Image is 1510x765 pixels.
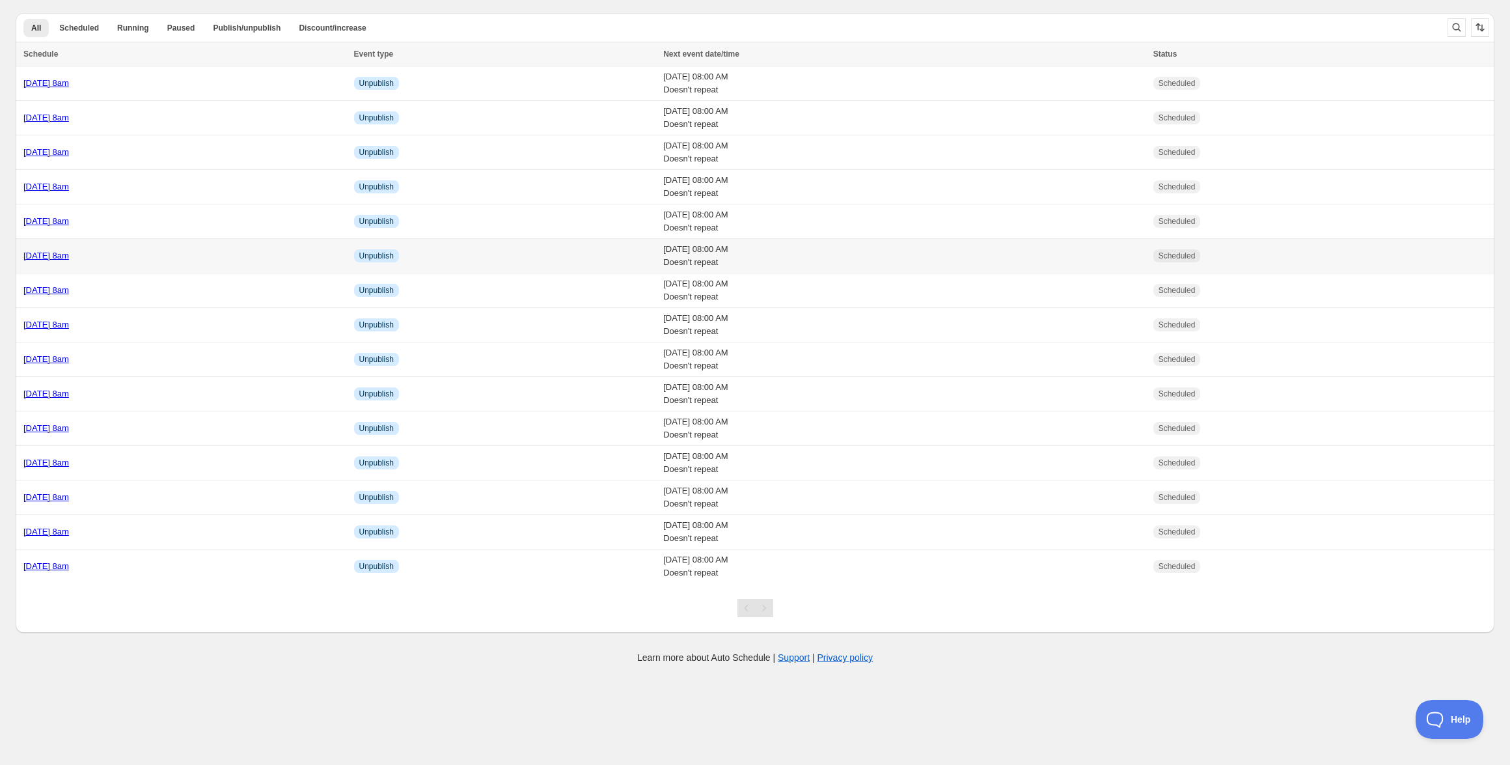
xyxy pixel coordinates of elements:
a: [DATE] 8am [23,147,69,157]
span: Unpublish [359,458,394,468]
span: Unpublish [359,320,394,330]
nav: Pagination [737,599,773,617]
span: Scheduled [1159,182,1196,192]
p: Learn more about Auto Schedule | | [637,651,873,664]
span: Unpublish [359,285,394,296]
span: Unpublish [359,527,394,537]
span: Scheduled [1159,285,1196,296]
a: [DATE] 8am [23,113,69,122]
span: Unpublish [359,182,394,192]
a: Privacy policy [817,652,873,663]
span: Next event date/time [663,49,739,59]
td: [DATE] 08:00 AM Doesn't repeat [659,239,1149,273]
span: Paused [167,23,195,33]
a: [DATE] 8am [23,285,69,295]
a: [DATE] 8am [23,389,69,398]
a: [DATE] 8am [23,527,69,536]
a: [DATE] 8am [23,251,69,260]
span: Status [1153,49,1177,59]
span: Unpublish [359,251,394,261]
a: [DATE] 8am [23,320,69,329]
span: Unpublish [359,492,394,503]
button: Sort the results [1471,18,1489,36]
span: Unpublish [359,78,394,89]
span: Event type [354,49,394,59]
td: [DATE] 08:00 AM Doesn't repeat [659,101,1149,135]
span: Unpublish [359,113,394,123]
a: [DATE] 8am [23,423,69,433]
td: [DATE] 08:00 AM Doesn't repeat [659,308,1149,342]
td: [DATE] 08:00 AM Doesn't repeat [659,204,1149,239]
span: Publish/unpublish [213,23,281,33]
td: [DATE] 08:00 AM Doesn't repeat [659,170,1149,204]
a: [DATE] 8am [23,78,69,88]
span: Scheduled [1159,527,1196,537]
td: [DATE] 08:00 AM Doesn't repeat [659,480,1149,515]
td: [DATE] 08:00 AM Doesn't repeat [659,515,1149,549]
span: Unpublish [359,216,394,227]
span: Scheduled [1159,561,1196,572]
span: Scheduled [1159,423,1196,434]
span: Unpublish [359,423,394,434]
span: Scheduled [1159,251,1196,261]
button: Search and filter results [1448,18,1466,36]
span: Scheduled [1159,389,1196,399]
span: Unpublish [359,147,394,158]
span: Scheduled [1159,354,1196,365]
span: Scheduled [1159,458,1196,468]
span: Unpublish [359,561,394,572]
span: Unpublish [359,354,394,365]
iframe: Toggle Customer Support [1416,700,1484,739]
td: [DATE] 08:00 AM Doesn't repeat [659,411,1149,446]
span: Scheduled [59,23,99,33]
a: [DATE] 8am [23,216,69,226]
td: [DATE] 08:00 AM Doesn't repeat [659,549,1149,584]
td: [DATE] 08:00 AM Doesn't repeat [659,135,1149,170]
a: [DATE] 8am [23,492,69,502]
span: Scheduled [1159,492,1196,503]
a: [DATE] 8am [23,354,69,364]
td: [DATE] 08:00 AM Doesn't repeat [659,273,1149,308]
a: [DATE] 8am [23,458,69,467]
td: [DATE] 08:00 AM Doesn't repeat [659,66,1149,101]
a: [DATE] 8am [23,182,69,191]
span: Running [117,23,149,33]
span: Scheduled [1159,320,1196,330]
td: [DATE] 08:00 AM Doesn't repeat [659,446,1149,480]
td: [DATE] 08:00 AM Doesn't repeat [659,377,1149,411]
span: Unpublish [359,389,394,399]
span: Scheduled [1159,78,1196,89]
span: Scheduled [1159,113,1196,123]
span: Scheduled [1159,216,1196,227]
a: [DATE] 8am [23,561,69,571]
td: [DATE] 08:00 AM Doesn't repeat [659,342,1149,377]
span: All [31,23,41,33]
span: Schedule [23,49,58,59]
span: Discount/increase [299,23,366,33]
span: Scheduled [1159,147,1196,158]
a: Support [778,652,810,663]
